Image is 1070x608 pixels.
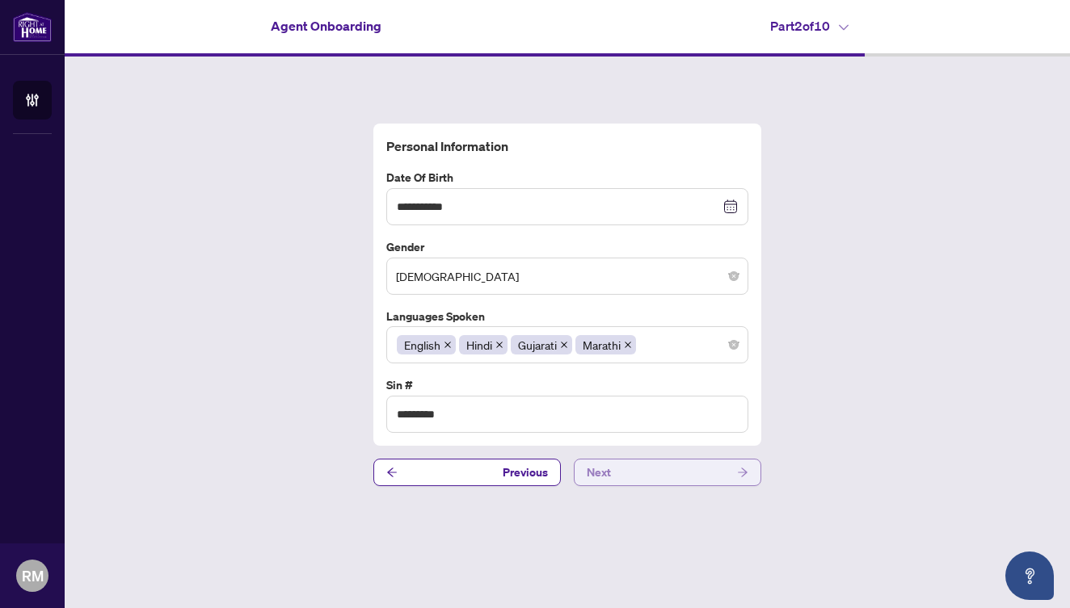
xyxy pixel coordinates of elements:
span: RM [22,564,44,587]
label: Date of Birth [386,169,748,187]
span: Previous [503,459,548,485]
button: Open asap [1005,551,1054,600]
h4: Personal Information [386,136,748,156]
span: Next [587,459,611,485]
span: close [444,341,452,349]
span: arrow-right [737,467,748,478]
span: close-circle [729,340,739,350]
label: Gender [386,238,748,256]
span: arrow-left [386,467,398,478]
img: logo [13,12,52,42]
button: Next [574,459,761,486]
span: Gujarati [518,336,557,354]
label: Languages spoken [386,308,748,325]
label: Sin # [386,376,748,394]
h4: Part 2 of 10 [770,16,849,36]
span: Male [396,261,739,291]
span: close-circle [729,271,739,281]
span: Hindi [466,336,492,354]
span: English [404,336,440,354]
button: Previous [373,459,561,486]
span: close [560,341,568,349]
span: close [624,341,632,349]
span: Hindi [459,335,508,354]
span: Marathi [575,335,636,354]
span: Gujarati [511,335,572,354]
span: close [495,341,503,349]
span: Marathi [583,336,621,354]
h4: Agent Onboarding [271,16,381,36]
span: English [397,335,456,354]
